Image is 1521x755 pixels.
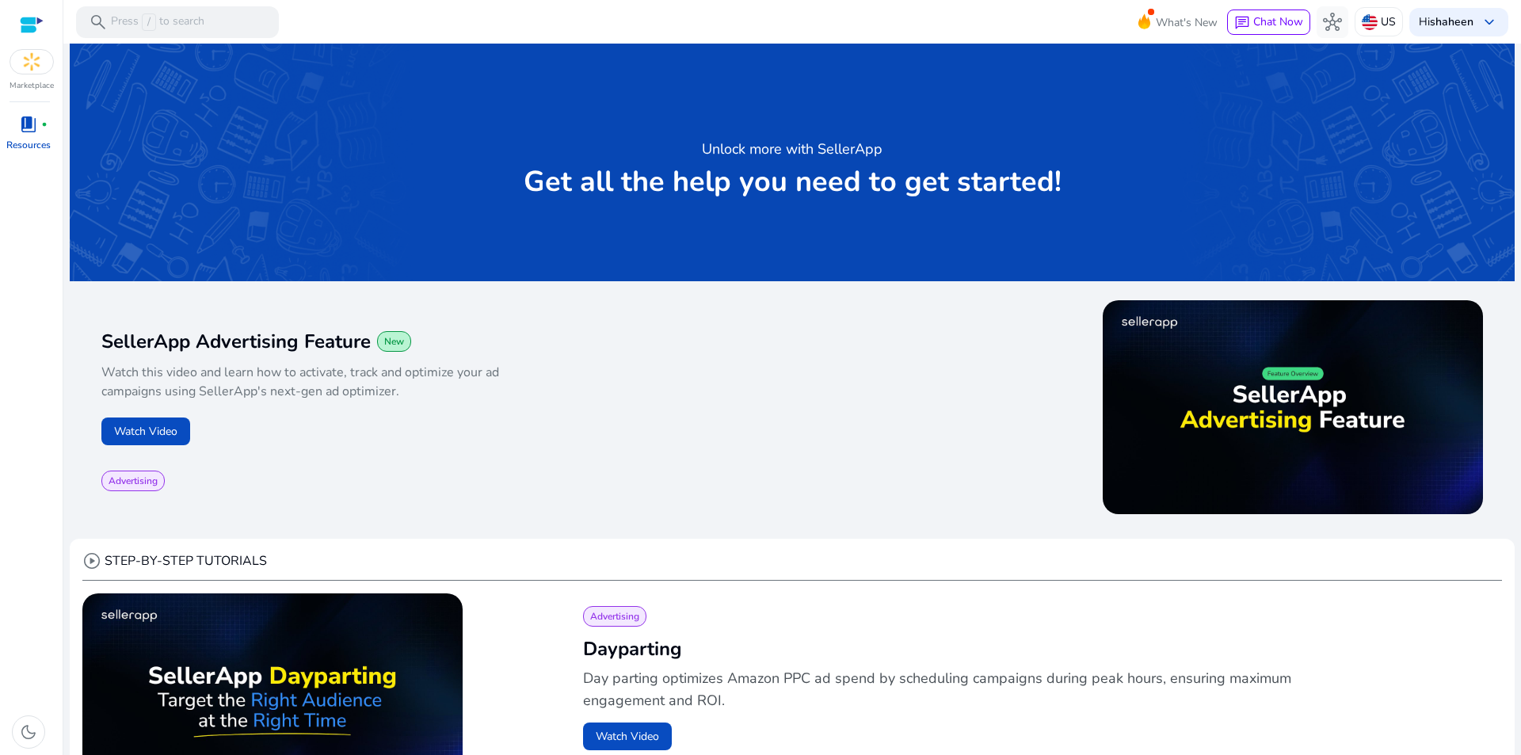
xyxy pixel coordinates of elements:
[583,667,1298,711] p: Day parting optimizes Amazon PPC ad spend by scheduling campaigns during peak hours, ensuring max...
[583,636,1477,662] h2: Dayparting
[19,115,38,134] span: book_4
[1227,10,1310,35] button: chatChat Now
[1156,9,1218,36] span: What's New
[524,166,1062,198] p: Get all the help you need to get started!
[109,475,158,487] span: Advertising
[6,138,51,152] p: Resources
[583,723,672,750] button: Watch Video
[1253,14,1303,29] span: Chat Now
[1234,15,1250,31] span: chat
[1381,8,1396,36] p: US
[10,80,54,92] p: Marketplace
[1317,6,1348,38] button: hub
[111,13,204,31] p: Press to search
[1323,13,1342,32] span: hub
[82,551,267,570] div: STEP-BY-STEP TUTORIALS
[1430,14,1473,29] b: shaheen
[1103,300,1483,514] img: maxresdefault.jpg
[590,610,639,623] span: Advertising
[10,50,53,74] img: walmart.svg
[101,329,371,354] span: SellerApp Advertising Feature
[384,335,404,348] span: New
[142,13,156,31] span: /
[1419,17,1473,28] p: Hi
[702,138,882,160] h3: Unlock more with SellerApp
[41,121,48,128] span: fiber_manual_record
[1480,13,1499,32] span: keyboard_arrow_down
[82,551,101,570] span: play_circle
[101,363,562,401] p: Watch this video and learn how to activate, track and optimize your ad campaigns using SellerApp'...
[19,723,38,742] span: dark_mode
[1362,14,1378,30] img: us.svg
[89,13,108,32] span: search
[101,418,190,445] button: Watch Video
